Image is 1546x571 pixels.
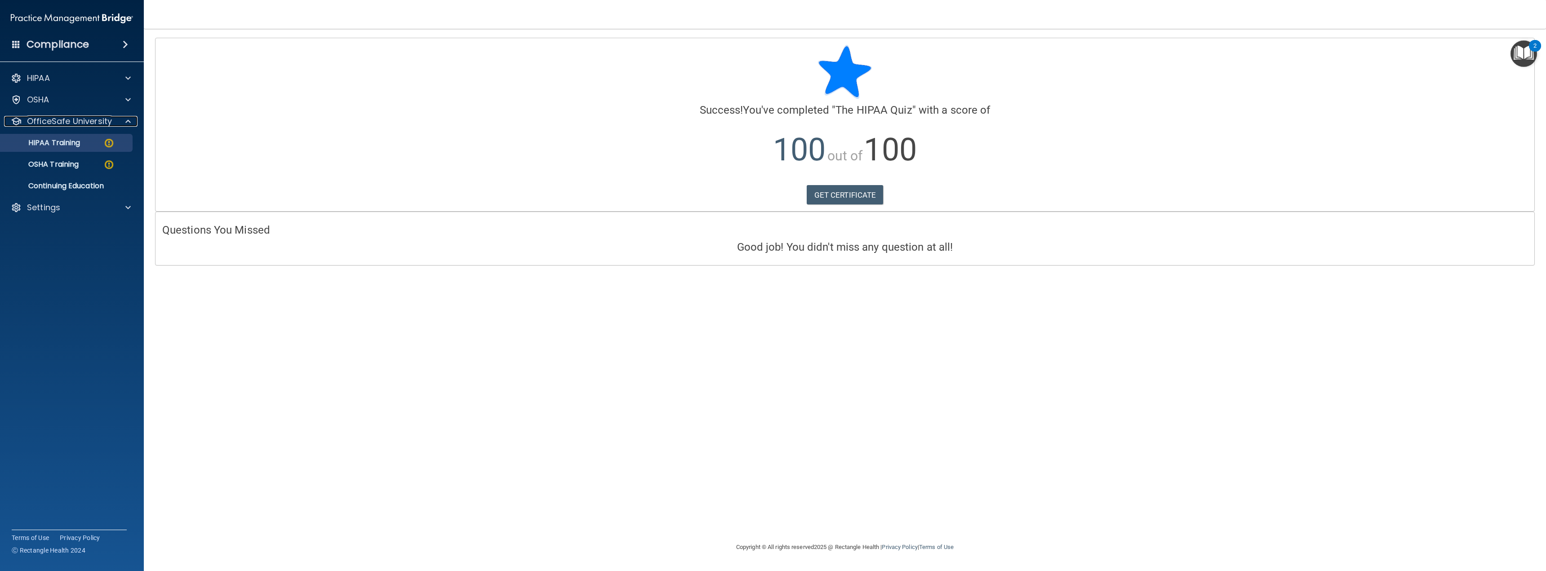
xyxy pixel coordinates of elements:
a: Privacy Policy [882,544,917,550]
span: The HIPAA Quiz [835,104,912,116]
a: GET CERTIFICATE [807,185,884,205]
span: Ⓒ Rectangle Health 2024 [12,546,85,555]
div: Copyright © All rights reserved 2025 @ Rectangle Health | | [681,533,1009,562]
div: 2 [1533,46,1537,58]
iframe: Drift Widget Chat Controller [1501,509,1535,543]
img: warning-circle.0cc9ac19.png [103,159,115,170]
a: Terms of Use [919,544,954,550]
p: Continuing Education [6,181,129,190]
img: warning-circle.0cc9ac19.png [103,137,115,149]
a: Settings [11,202,131,213]
img: PMB logo [11,9,133,27]
h4: Compliance [27,38,89,51]
p: OSHA Training [6,160,79,169]
button: Open Resource Center, 2 new notifications [1510,40,1537,67]
p: Settings [27,202,60,213]
img: blue-star-rounded.9d042014.png [818,45,872,99]
h4: Questions You Missed [162,224,1528,236]
h4: You've completed " " with a score of [162,104,1528,116]
a: OSHA [11,94,131,105]
a: OfficeSafe University [11,116,131,127]
span: Success! [700,104,743,116]
h4: Good job! You didn't miss any question at all! [162,241,1528,253]
span: 100 [864,131,916,168]
a: Terms of Use [12,533,49,542]
p: HIPAA Training [6,138,80,147]
a: HIPAA [11,73,131,84]
p: HIPAA [27,73,50,84]
p: OfficeSafe University [27,116,112,127]
span: 100 [773,131,826,168]
span: out of [827,148,863,164]
a: Privacy Policy [60,533,100,542]
p: OSHA [27,94,49,105]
